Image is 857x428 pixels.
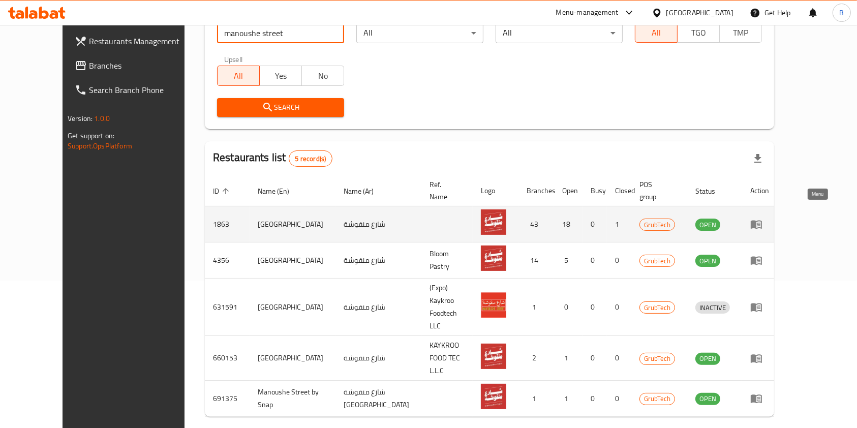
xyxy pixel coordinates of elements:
[301,66,344,86] button: No
[839,7,844,18] span: B
[554,242,583,279] td: 5
[205,381,250,417] td: 691375
[583,336,607,381] td: 0
[750,301,769,313] div: Menu
[556,7,619,19] div: Menu-management
[554,381,583,417] td: 1
[94,112,110,125] span: 1.0.0
[695,302,730,314] span: INACTIVE
[640,393,675,405] span: GrubTech
[607,206,631,242] td: 1
[607,242,631,279] td: 0
[225,101,336,114] span: Search
[742,175,777,206] th: Action
[640,255,675,267] span: GrubTech
[335,381,421,417] td: شارع منقوشة [GEOGRAPHIC_DATA]
[481,209,506,235] img: Manoushe Street
[750,254,769,266] div: Menu
[89,84,198,96] span: Search Branch Phone
[635,22,678,43] button: All
[695,219,720,231] span: OPEN
[335,336,421,381] td: شارع منقوشة
[583,175,607,206] th: Busy
[682,25,716,40] span: TGO
[289,154,332,164] span: 5 record(s)
[67,29,206,53] a: Restaurants Management
[746,146,770,171] div: Export file
[481,246,506,271] img: Manoushe Street
[695,255,720,267] span: OPEN
[666,7,733,18] div: [GEOGRAPHIC_DATA]
[607,175,631,206] th: Closed
[89,35,198,47] span: Restaurants Management
[259,66,302,86] button: Yes
[695,393,720,405] span: OPEN
[639,178,675,203] span: POS group
[258,185,302,197] span: Name (En)
[222,69,256,83] span: All
[205,279,250,336] td: 631591
[481,344,506,369] img: Manoushe Street
[481,292,506,318] img: Manoushe Street
[205,242,250,279] td: 4356
[217,98,344,117] button: Search
[205,206,250,242] td: 1863
[250,206,335,242] td: [GEOGRAPHIC_DATA]
[518,242,554,279] td: 14
[695,185,728,197] span: Status
[518,279,554,336] td: 1
[481,384,506,409] img: Manoushe Street by Snap
[554,336,583,381] td: 1
[213,150,332,167] h2: Restaurants list
[677,22,720,43] button: TGO
[583,206,607,242] td: 0
[205,336,250,381] td: 660153
[67,78,206,102] a: Search Branch Phone
[724,25,758,40] span: TMP
[695,353,720,365] div: OPEN
[639,25,674,40] span: All
[640,302,675,314] span: GrubTech
[607,336,631,381] td: 0
[250,279,335,336] td: [GEOGRAPHIC_DATA]
[518,336,554,381] td: 2
[421,242,473,279] td: Bloom Pastry
[583,381,607,417] td: 0
[68,139,132,152] a: Support.OpsPlatform
[68,129,114,142] span: Get support on:
[473,175,518,206] th: Logo
[583,279,607,336] td: 0
[607,381,631,417] td: 0
[250,242,335,279] td: [GEOGRAPHIC_DATA]
[224,55,243,63] label: Upsell
[335,279,421,336] td: شارع منقوشة
[640,353,675,364] span: GrubTech
[306,69,340,83] span: No
[496,23,623,43] div: All
[356,23,483,43] div: All
[554,206,583,242] td: 18
[264,69,298,83] span: Yes
[695,353,720,364] span: OPEN
[518,206,554,242] td: 43
[344,185,387,197] span: Name (Ar)
[430,178,461,203] span: Ref. Name
[67,53,206,78] a: Branches
[695,301,730,314] div: INACTIVE
[421,279,473,336] td: (Expo) Kaykroo Foodtech LLC
[217,23,344,43] input: Search for restaurant name or ID..
[583,242,607,279] td: 0
[250,336,335,381] td: [GEOGRAPHIC_DATA]
[518,381,554,417] td: 1
[554,175,583,206] th: Open
[217,66,260,86] button: All
[640,219,675,231] span: GrubTech
[213,185,232,197] span: ID
[205,175,777,417] table: enhanced table
[554,279,583,336] td: 0
[89,59,198,72] span: Branches
[750,392,769,405] div: Menu
[68,112,93,125] span: Version:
